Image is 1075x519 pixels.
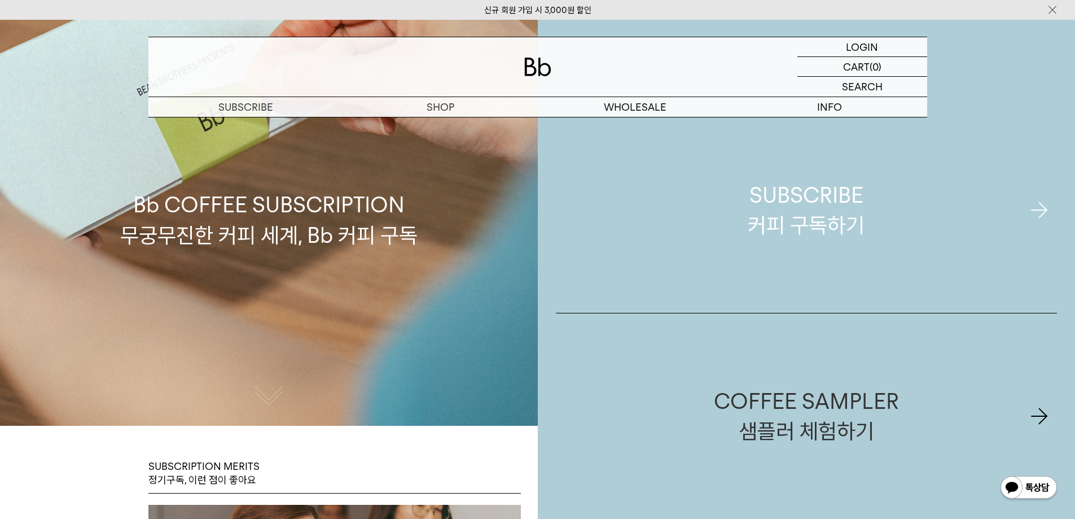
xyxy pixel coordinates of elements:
[748,180,865,240] div: SUBSCRIBE 커피 구독하기
[343,97,538,117] a: SHOP
[538,97,732,117] p: WHOLESALE
[524,58,551,76] img: 로고
[120,82,418,250] p: Bb COFFEE SUBSCRIPTION 무궁무진한 커피 세계, Bb 커피 구독
[484,5,591,15] a: 신규 회원 가입 시 3,000원 할인
[714,386,899,446] div: COFFEE SAMPLER 샘플러 체험하기
[797,57,927,77] a: CART (0)
[999,475,1058,502] img: 카카오톡 채널 1:1 채팅 버튼
[843,57,870,76] p: CART
[148,460,260,487] p: SUBSCRIPTION MERITS 정기구독, 이런 점이 좋아요
[797,37,927,57] a: LOGIN
[842,77,883,97] p: SEARCH
[870,57,881,76] p: (0)
[148,97,343,117] a: SUBSCRIBE
[732,97,927,117] p: INFO
[846,37,878,56] p: LOGIN
[556,107,1058,313] a: SUBSCRIBE커피 구독하기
